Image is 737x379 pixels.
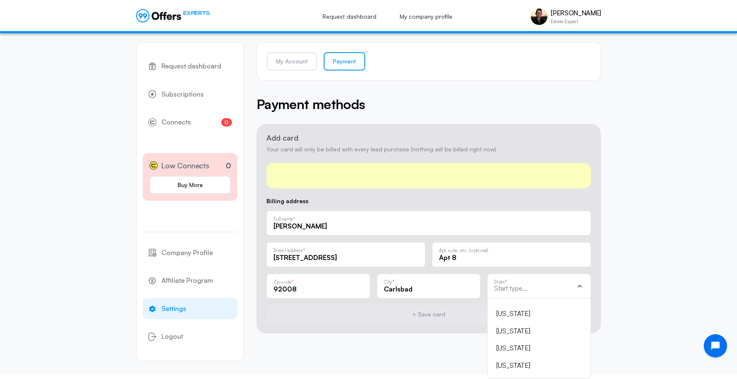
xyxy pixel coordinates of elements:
[266,305,591,323] button: + Save card
[266,134,591,142] p: Add card
[496,343,572,354] div: [US_STATE]
[143,84,237,105] a: Subscriptions
[161,304,186,314] span: Settings
[273,216,293,221] p: Full name
[161,117,191,128] span: Connects
[143,112,237,133] a: Connects0
[221,118,232,126] span: 0
[161,61,221,72] span: Request dashboard
[143,270,237,292] a: Affiliate Program
[266,198,591,204] p: Billing address
[183,9,210,17] span: EXPERTS
[161,275,213,286] span: Affiliate Program
[494,280,505,284] p: State
[161,89,204,100] span: Subscriptions
[551,9,601,17] p: [PERSON_NAME]
[267,52,317,70] a: My Account
[149,176,231,194] a: Buy More
[494,284,573,292] input: Start type...
[496,326,572,337] div: [US_STATE]
[143,326,237,347] button: Logout
[266,145,591,153] p: Your card will only be billed with every lead purchase (nothing will be billed right now)
[256,94,365,114] h5: Payment methods
[496,360,572,371] div: [US_STATE]
[136,9,210,22] a: EXPERTS
[226,160,231,171] p: 0
[273,172,584,179] iframe: Secure card payment input frame
[551,19,601,24] p: Estate Expert
[439,248,488,253] p: Apt, suite, etc. (optional)
[496,309,572,319] div: [US_STATE]
[384,279,392,284] p: City
[161,331,183,342] span: Logout
[143,56,237,77] a: Request dashboard
[273,248,303,253] p: Street address
[143,298,237,320] a: Settings
[161,160,210,172] span: Low Connects
[531,8,547,25] img: Aris Anagnos
[161,248,213,258] span: Company Profile
[313,7,386,26] a: Request dashboard
[390,7,461,26] a: My company profile
[273,279,292,284] p: Zip code
[324,52,365,70] a: Payment
[143,242,237,264] a: Company Profile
